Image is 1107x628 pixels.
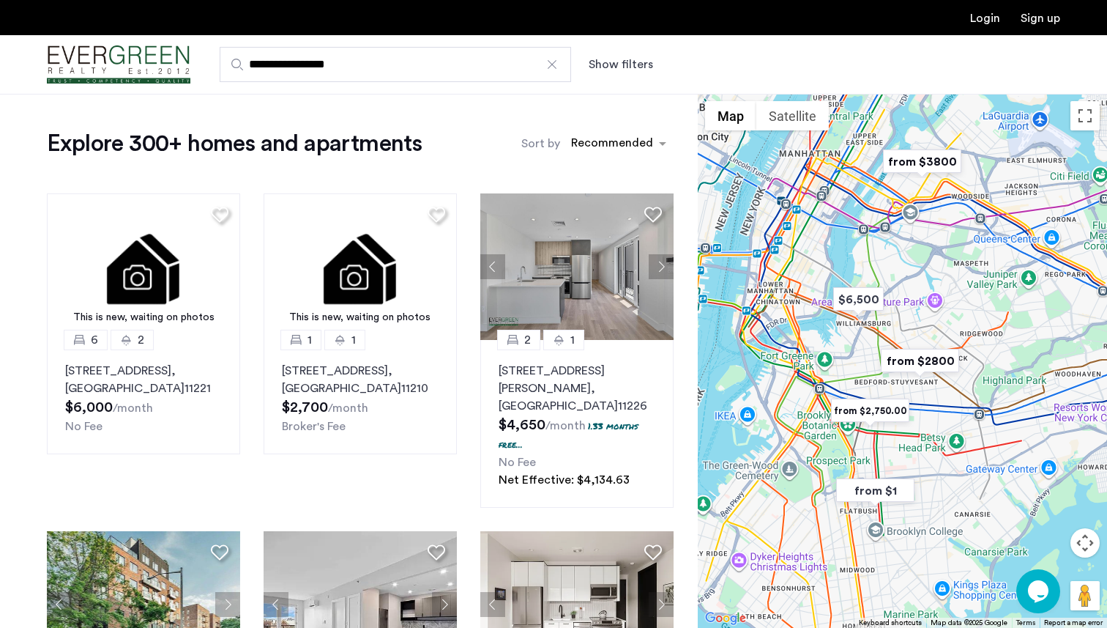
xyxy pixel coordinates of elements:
span: $2,700 [282,400,328,415]
button: Previous apartment [480,254,505,279]
button: Drag Pegman onto the map to open Street View [1070,581,1100,610]
h1: Explore 300+ homes and apartments [47,129,422,158]
a: 11[STREET_ADDRESS], [GEOGRAPHIC_DATA]11210Broker's Fee [264,340,457,454]
button: Toggle fullscreen view [1070,101,1100,130]
button: Next apartment [215,592,240,617]
a: Report a map error [1044,618,1103,628]
ng-select: sort-apartment [564,130,674,157]
a: This is new, waiting on photos [264,193,457,340]
div: Recommended [569,134,653,155]
a: 21[STREET_ADDRESS][PERSON_NAME], [GEOGRAPHIC_DATA]112261.33 months free...No FeeNet Effective: $4... [480,340,674,508]
a: This is new, waiting on photos [47,193,240,340]
span: 1 [351,331,356,349]
div: from $2800 [875,344,965,377]
sub: /month [113,402,153,414]
a: Terms [1016,618,1035,628]
span: $6,000 [65,400,113,415]
a: Login [970,12,1000,24]
span: 2 [524,331,531,349]
button: Show or hide filters [589,56,653,73]
div: This is new, waiting on photos [54,310,233,325]
button: Keyboard shortcuts [859,618,922,628]
button: Next apartment [649,592,674,617]
span: $4,650 [499,418,545,432]
a: 62[STREET_ADDRESS], [GEOGRAPHIC_DATA]11221No Fee [47,340,240,454]
button: Map camera controls [1070,528,1100,558]
label: Sort by [521,135,560,152]
a: Registration [1021,12,1060,24]
div: from $3800 [877,145,967,178]
div: This is new, waiting on photos [271,310,450,325]
span: 2 [138,331,144,349]
button: Show satellite imagery [756,101,829,130]
sub: /month [328,402,368,414]
span: 1 [307,331,312,349]
a: Cazamio Logo [47,37,190,92]
img: 2.gif [47,193,240,340]
p: [STREET_ADDRESS] 11221 [65,362,222,397]
button: Previous apartment [47,592,72,617]
sub: /month [545,420,586,432]
button: Previous apartment [480,592,505,617]
a: Open this area in Google Maps (opens a new window) [701,609,750,628]
p: [STREET_ADDRESS][PERSON_NAME] 11226 [499,362,655,415]
span: No Fee [499,457,536,468]
span: 6 [91,331,98,349]
button: Show street map [705,101,756,130]
span: Broker's Fee [282,421,346,432]
div: from $1 [830,474,920,507]
img: 66a1adb6-6608-43dd-a245-dc7333f8b390_638824126198252652.jpeg [480,193,674,340]
input: Apartment Search [220,47,571,82]
span: Map data ©2025 Google [931,619,1007,627]
p: [STREET_ADDRESS] 11210 [282,362,439,397]
span: No Fee [65,421,102,432]
img: Google [701,609,750,628]
p: 1.33 months free... [499,420,638,451]
button: Next apartment [649,254,674,279]
iframe: chat widget [1016,569,1063,613]
span: 1 [570,331,575,349]
div: from $2,750.00 [825,394,915,427]
img: logo [47,37,190,92]
img: 2.gif [264,193,457,340]
div: $6,500 [827,283,890,316]
button: Next apartment [432,592,457,617]
span: Net Effective: $4,134.63 [499,474,630,486]
button: Previous apartment [264,592,288,617]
